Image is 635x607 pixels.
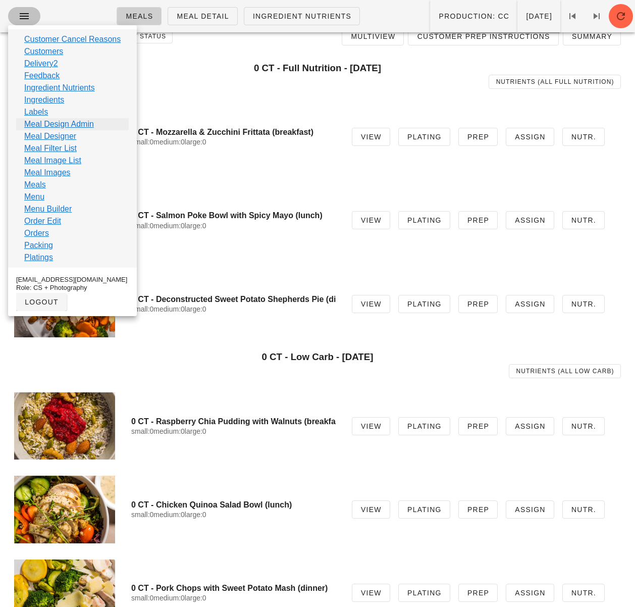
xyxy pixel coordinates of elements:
[24,142,77,155] a: Meal Filter List
[24,118,94,130] a: Meal Design Admin
[131,211,336,220] h4: 0 CT - Salmon Poke Bowl with Spicy Mayo (lunch)
[131,222,153,230] span: small:0
[506,211,554,229] a: Assign
[467,300,489,308] span: Prep
[24,298,59,306] span: logout
[131,127,336,137] h4: 0 CT - Mozzarella & Zucchini Frittata (breakfast)
[506,417,554,435] a: Assign
[185,305,206,313] span: large:0
[360,505,382,514] span: View
[506,295,554,313] a: Assign
[398,211,450,229] a: Plating
[24,227,49,239] a: Orders
[352,211,390,229] a: View
[131,500,336,510] h4: 0 CT - Chicken Quinoa Salad Bowl (lunch)
[14,63,621,74] h3: 0 CT - Full Nutrition - [DATE]
[352,128,390,146] a: View
[360,216,382,224] span: View
[458,500,498,519] a: Prep
[24,179,46,191] a: Meals
[571,589,596,597] span: Nutr.
[571,216,596,224] span: Nutr.
[407,505,442,514] span: Plating
[467,216,489,224] span: Prep
[360,589,382,597] span: View
[398,584,450,602] a: Plating
[24,215,61,227] a: Order Edit
[24,94,64,106] a: Ingredients
[14,351,621,363] h3: 0 CT - Low Carb - [DATE]
[416,32,550,40] span: Customer Prep Instructions
[24,70,60,82] a: Feedback
[458,211,498,229] a: Prep
[131,305,153,313] span: small:0
[168,7,237,25] a: Meal Detail
[398,500,450,519] a: Plating
[244,7,360,25] a: Ingredient Nutrients
[117,7,162,25] a: Meals
[131,427,153,435] span: small:0
[506,584,554,602] a: Assign
[408,27,558,45] a: Customer Prep Instructions
[398,295,450,313] a: Plating
[153,138,184,146] span: medium:0
[514,589,546,597] span: Assign
[563,27,621,45] a: Summary
[360,133,382,141] span: View
[467,589,489,597] span: Prep
[185,511,206,519] span: large:0
[458,417,498,435] a: Prep
[153,511,184,519] span: medium:0
[350,32,395,40] span: Multiview
[562,128,605,146] a: Nutr.
[24,106,48,118] a: Labels
[131,583,336,593] h4: 0 CT - Pork Chops with Sweet Potato Mash (dinner)
[458,584,498,602] a: Prep
[571,300,596,308] span: Nutr.
[24,251,53,264] a: Platings
[24,191,44,203] a: Menu
[352,500,390,519] a: View
[360,422,382,430] span: View
[506,128,554,146] a: Assign
[185,138,206,146] span: large:0
[185,594,206,602] span: large:0
[407,589,442,597] span: Plating
[458,295,498,313] a: Prep
[467,422,489,430] span: Prep
[16,284,129,292] div: Role: CS + Photography
[185,427,206,435] span: large:0
[562,211,605,229] a: Nutr.
[153,594,184,602] span: medium:0
[562,500,605,519] a: Nutr.
[496,78,614,85] span: Nutrients (all Full Nutrition)
[153,427,184,435] span: medium:0
[24,33,121,45] a: Customer Cancel Reasons
[467,133,489,141] span: Prep
[514,505,546,514] span: Assign
[458,128,498,146] a: Prep
[571,133,596,141] span: Nutr.
[131,417,336,426] h4: 0 CT - Raspberry Chia Pudding with Walnuts (breakfast)
[176,12,229,20] span: Meal Detail
[352,295,390,313] a: View
[514,300,546,308] span: Assign
[438,12,509,20] span: Production: CC
[571,32,612,40] span: Summary
[407,422,442,430] span: Plating
[131,294,336,304] h4: 0 CT - Deconstructed Sweet Potato Shepherds Pie (dinner)
[514,216,546,224] span: Assign
[16,293,67,311] button: logout
[407,133,442,141] span: Plating
[562,584,605,602] a: Nutr.
[467,505,489,514] span: Prep
[352,584,390,602] a: View
[24,58,58,70] a: Delivery2
[24,155,81,167] a: Meal Image List
[109,33,166,40] span: Export Status
[131,594,153,602] span: small:0
[506,500,554,519] a: Assign
[360,300,382,308] span: View
[131,138,153,146] span: small:0
[514,422,546,430] span: Assign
